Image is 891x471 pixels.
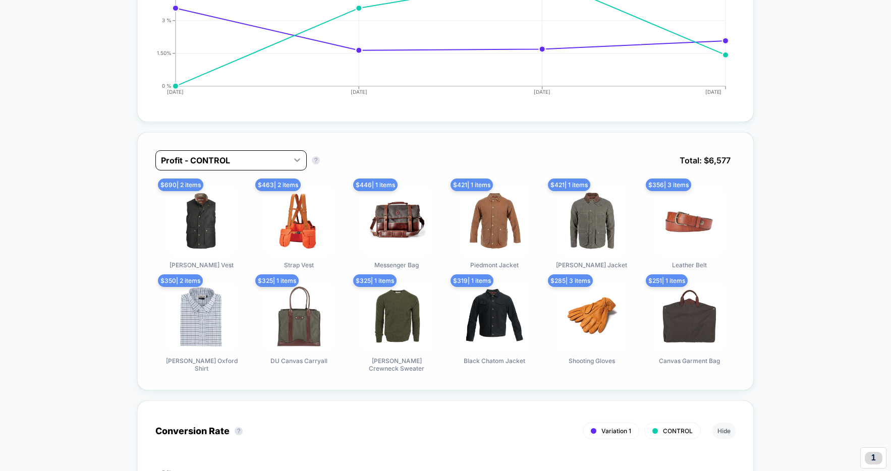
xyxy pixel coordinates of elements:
[548,274,593,287] span: $ 285 | 3 items
[459,281,530,352] img: Black Chatom Jacket
[361,281,432,352] img: Saunders Crewneck Sweater
[235,427,243,435] button: ?
[654,281,725,352] img: Canvas Garment Bag
[646,179,691,191] span: $ 356 | 3 items
[659,357,720,365] span: Canvas Garment Bag
[170,261,234,269] span: [PERSON_NAME] Vest
[162,83,172,89] tspan: 0 %
[270,357,327,365] span: DU Canvas Carryall
[663,427,693,435] span: CONTROL
[601,427,631,435] span: Variation 1
[164,357,240,372] span: [PERSON_NAME] Oxford Shirt
[312,156,320,164] button: ?
[672,261,707,269] span: Leather Belt
[162,17,172,23] tspan: 3 %
[675,150,736,170] span: Total: $ 6,577
[353,274,397,287] span: $ 325 | 1 items
[284,261,314,269] span: Strap Vest
[654,186,725,256] img: Leather Belt
[158,179,203,191] span: $ 690 | 2 items
[255,179,301,191] span: $ 463 | 2 items
[264,281,335,352] img: DU Canvas Carryall
[556,261,627,269] span: [PERSON_NAME] Jacket
[556,281,627,352] img: Shooting Gloves
[158,274,203,287] span: $ 350 | 2 items
[459,186,530,256] img: Piedmont Jacket
[548,179,590,191] span: $ 421 | 1 items
[157,50,172,56] tspan: 1.50%
[534,89,550,95] tspan: [DATE]
[470,261,519,269] span: Piedmont Jacket
[705,89,722,95] tspan: [DATE]
[255,274,299,287] span: $ 325 | 1 items
[353,179,398,191] span: $ 446 | 1 items
[646,274,688,287] span: $ 251 | 1 items
[359,357,434,372] span: [PERSON_NAME] Crewneck Sweater
[556,186,627,256] img: Steward Jacket
[451,179,493,191] span: $ 421 | 1 items
[264,186,335,256] img: Strap Vest
[569,357,615,365] span: Shooting Gloves
[166,186,237,256] img: Kinsman Vest
[351,89,367,95] tspan: [DATE]
[451,274,493,287] span: $ 319 | 1 items
[361,186,432,256] img: Messenger Bag
[712,423,736,439] button: Hide
[167,89,184,95] tspan: [DATE]
[166,281,237,352] img: Culver Oxford Shirt
[464,357,525,365] span: Black Chatom Jacket
[374,261,419,269] span: Messenger Bag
